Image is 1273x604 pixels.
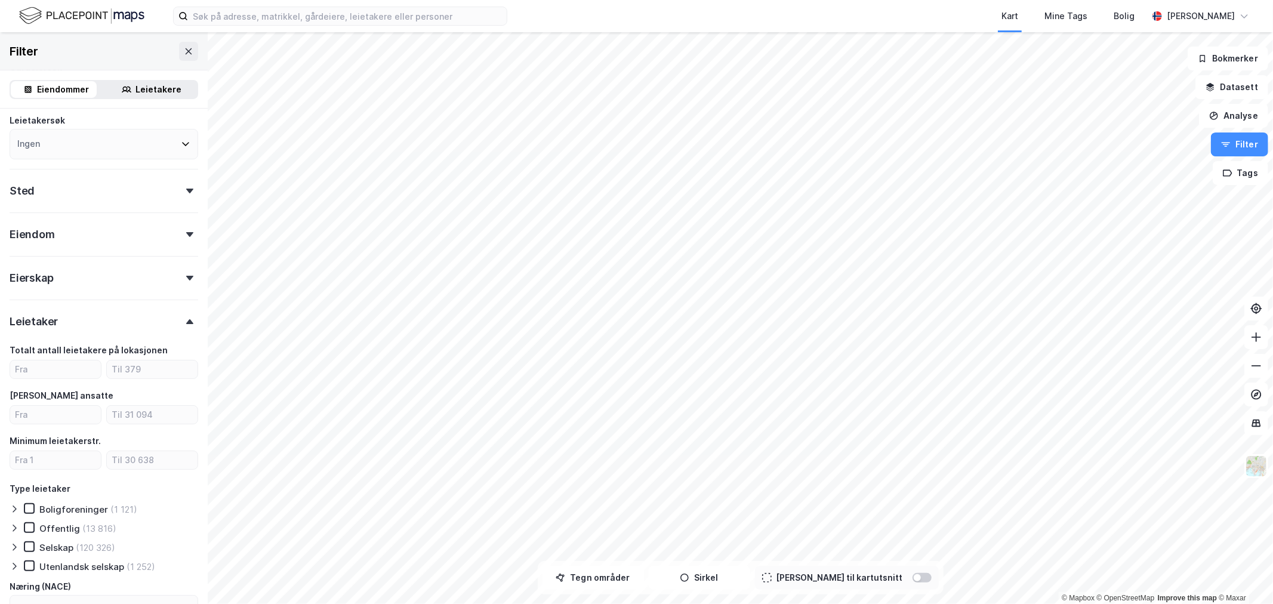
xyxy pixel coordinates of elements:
[1213,161,1268,185] button: Tags
[17,137,40,151] div: Ingen
[107,451,198,469] input: Til 30 638
[107,406,198,424] input: Til 31 094
[1245,455,1268,477] img: Z
[1188,47,1268,70] button: Bokmerker
[1213,547,1273,604] iframe: Chat Widget
[1213,547,1273,604] div: Kontrollprogram for chat
[10,315,58,329] div: Leietaker
[10,406,101,424] input: Fra
[127,561,155,572] div: (1 252)
[188,7,507,25] input: Søk på adresse, matrikkel, gårdeiere, leietakere eller personer
[1044,9,1087,23] div: Mine Tags
[1158,594,1217,602] a: Improve this map
[10,360,101,378] input: Fra
[10,389,113,403] div: [PERSON_NAME] ansatte
[649,566,750,590] button: Sirkel
[543,566,644,590] button: Tegn områder
[776,571,903,585] div: [PERSON_NAME] til kartutsnitt
[39,561,124,572] div: Utenlandsk selskap
[1199,104,1268,128] button: Analyse
[10,271,53,285] div: Eierskap
[39,542,73,553] div: Selskap
[19,5,144,26] img: logo.f888ab2527a4732fd821a326f86c7f29.svg
[110,504,137,515] div: (1 121)
[107,360,198,378] input: Til 379
[1062,594,1095,602] a: Mapbox
[10,451,101,469] input: Fra 1
[10,434,101,448] div: Minimum leietakerstr.
[10,482,70,496] div: Type leietaker
[1195,75,1268,99] button: Datasett
[39,504,108,515] div: Boligforeninger
[39,523,80,534] div: Offentlig
[10,580,71,594] div: Næring (NACE)
[38,82,90,97] div: Eiendommer
[136,82,182,97] div: Leietakere
[1114,9,1135,23] div: Bolig
[10,42,38,61] div: Filter
[10,184,35,198] div: Sted
[10,227,55,242] div: Eiendom
[10,343,168,358] div: Totalt antall leietakere på lokasjonen
[82,523,116,534] div: (13 816)
[10,113,65,128] div: Leietakersøk
[1097,594,1155,602] a: OpenStreetMap
[1211,132,1268,156] button: Filter
[1001,9,1018,23] div: Kart
[1167,9,1235,23] div: [PERSON_NAME]
[76,542,115,553] div: (120 326)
